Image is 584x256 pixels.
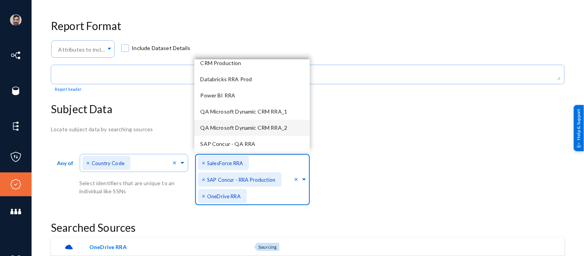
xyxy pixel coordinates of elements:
img: ACg8ocK1ZkZ6gbMmCU1AeqPIsBvrTWeY1xNXvgxNjkUXxjcqAiPEIvU=s96-c [10,14,22,26]
div: Locate subject data by searching sources [51,125,565,133]
img: icon-members.svg [10,206,22,218]
span: Include Dataset Details [132,42,191,54]
div: Help & Support [574,105,584,151]
ng-dropdown-panel: Options list [194,59,310,152]
button: Any of [51,156,79,176]
span: Country Code [92,160,124,166]
p: Any of [57,156,73,170]
span: Clear all [294,176,301,184]
span: Clear all [172,159,179,167]
span: QA Microsoft Dynamic CRM RRA_1 [201,108,288,115]
span: QA Microsoft Dynamic CRM RRA_2 [201,124,288,131]
span: SAP Concur - RRA Production [207,177,275,183]
span: × [202,176,207,183]
img: onedrive.png [65,243,73,251]
span: × [86,159,92,166]
h3: Subject Data [51,103,565,116]
span: Sourcing [258,244,276,249]
div: Attributes to include in report... [57,43,108,57]
img: help_support.svg [577,142,582,147]
h3: Report Format [51,20,565,33]
span: Power BI RRA [201,92,236,99]
img: icon-elements.svg [10,120,22,132]
span: SAP Concur - QA RRA [201,141,256,147]
img: icon-policies.svg [10,151,22,163]
span: OneDrive RRA [89,243,250,251]
img: icon-compliance.svg [10,179,22,190]
div: Select identifiers that are unique to an individual like SSNs [79,179,195,195]
span: × [202,192,207,199]
span: Databricks RRA Prod [201,76,252,82]
h3: Searched Sources [51,221,565,234]
span: × [202,159,207,166]
mat-hint: Report header [55,87,82,92]
span: OneDrive RRA [207,193,241,199]
span: CRM Production [201,60,241,66]
span: SalesForce RRA [207,160,243,166]
img: icon-inventory.svg [10,50,22,61]
img: icon-sources.svg [10,85,22,97]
